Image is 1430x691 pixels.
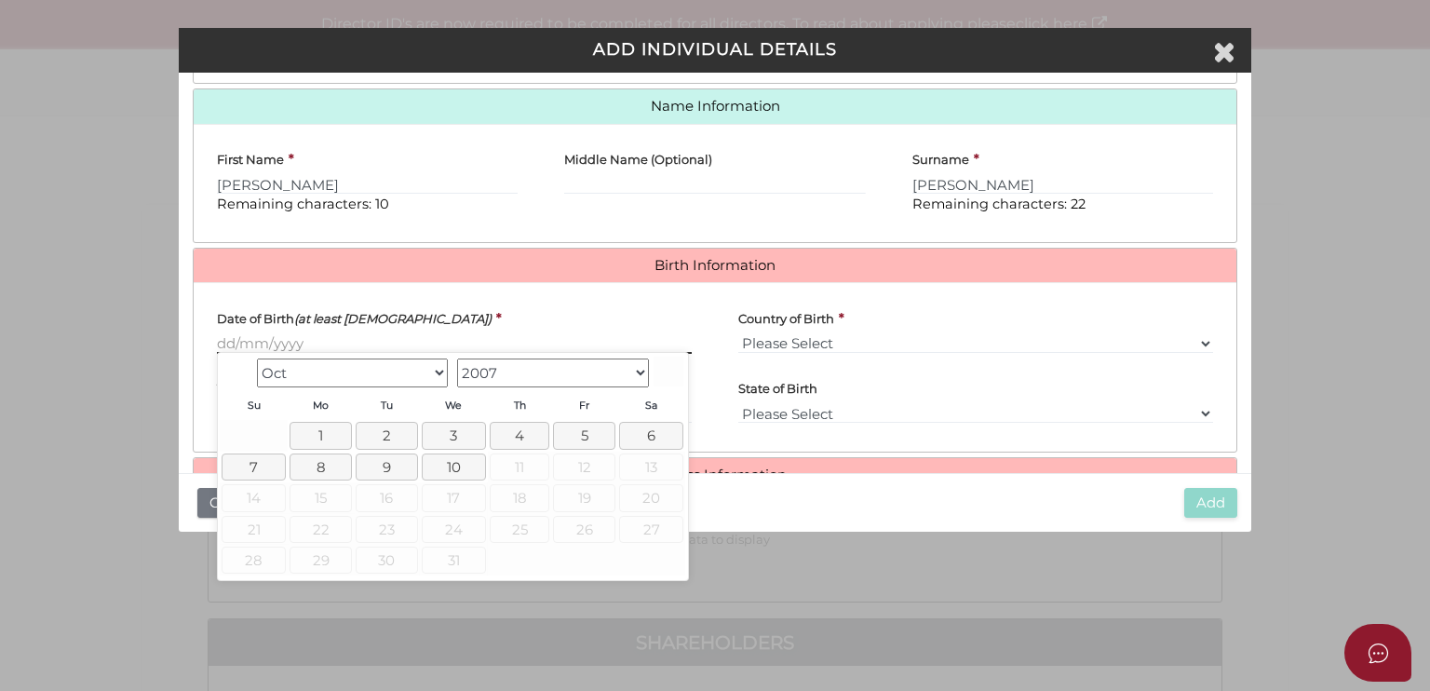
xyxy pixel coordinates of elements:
select: v [738,333,1213,354]
a: 5 [553,422,615,449]
span: 27 [619,516,683,543]
span: 23 [356,516,418,543]
input: dd/mm/yyyy [217,333,692,354]
span: 19 [553,484,615,511]
a: 8 [290,454,352,481]
span: Wednesday [445,400,462,412]
a: 4 [490,422,549,449]
span: 14 [222,484,286,511]
span: 16 [356,484,418,511]
span: 13 [619,454,683,481]
a: 7 [222,454,286,481]
i: (at least [DEMOGRAPHIC_DATA]) [294,311,492,326]
span: 25 [490,516,549,543]
h4: State of Birth [738,382,817,395]
a: Next [654,357,683,386]
span: Thursday [514,400,526,412]
span: Friday [579,400,589,412]
span: 29 [290,547,352,574]
button: Close [197,488,259,519]
span: 12 [553,454,615,481]
a: Address Information [208,467,1222,483]
a: 1 [290,422,352,449]
span: 22 [290,516,352,543]
button: Open asap [1344,624,1411,682]
span: 11 [490,454,549,481]
span: 31 [422,547,486,574]
span: 17 [422,484,486,511]
a: 6 [619,422,683,449]
span: 18 [490,484,549,511]
span: Sunday [248,400,261,412]
a: 9 [356,454,418,481]
a: Prev [222,357,251,386]
a: 10 [422,454,486,481]
h4: Date of Birth [217,312,492,325]
h4: Country of Birth [738,312,834,325]
span: 21 [222,516,286,543]
a: 2 [356,422,418,449]
span: Tuesday [381,400,393,412]
span: Monday [313,400,329,412]
span: 26 [553,516,615,543]
span: 28 [222,547,286,574]
button: Add [1184,488,1237,519]
span: 30 [356,547,418,574]
a: 3 [422,422,486,449]
span: 24 [422,516,486,543]
span: Saturday [645,400,657,412]
span: 20 [619,484,683,511]
span: 15 [290,484,352,511]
